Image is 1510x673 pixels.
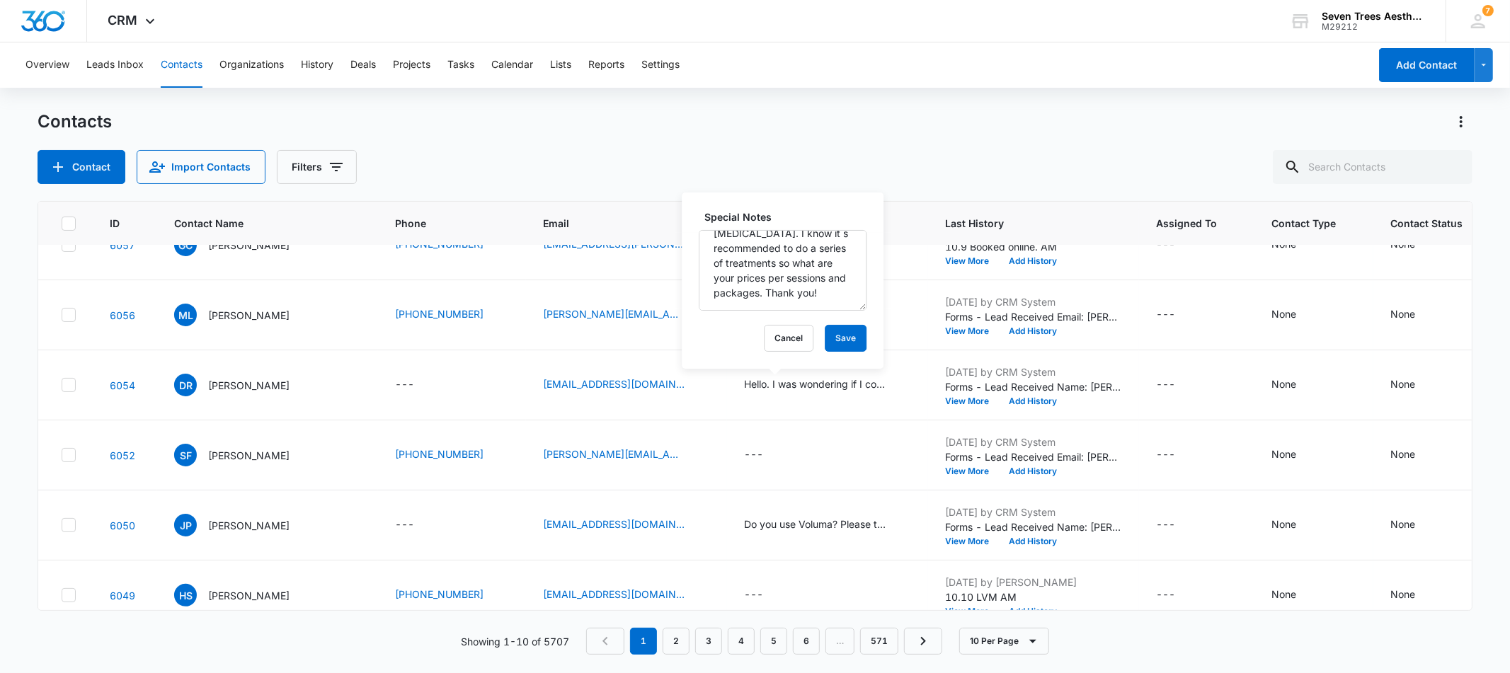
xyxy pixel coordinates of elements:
[395,517,440,534] div: Phone - - Select to Edit Field
[110,589,135,602] a: Navigate to contact details page for Heidi Sorzano
[744,517,886,531] div: Do you use Voluma? Please tell me cost per syringe.. thank you.
[1156,376,1201,393] div: Assigned To - - Select to Edit Field
[447,42,474,88] button: Tasks
[395,587,509,604] div: Phone - (970) 222-0317 - Select to Edit Field
[999,257,1067,265] button: Add History
[1271,216,1336,231] span: Contact Type
[945,607,999,616] button: View More
[945,537,999,546] button: View More
[945,467,999,476] button: View More
[744,376,886,391] div: Hello. I was wondering if I could get a quote for your [MEDICAL_DATA]. I know it s recommended to...
[543,376,685,391] a: [EMAIL_ADDRESS][DOMAIN_NAME]
[630,628,657,655] em: 1
[1271,587,1296,602] div: None
[945,435,1122,449] p: [DATE] by CRM System
[110,239,135,251] a: Navigate to contact details page for Genesea Carter
[38,150,125,184] button: Add Contact
[491,42,533,88] button: Calendar
[744,587,763,604] div: ---
[1271,376,1296,391] div: None
[543,517,685,531] a: [EMAIL_ADDRESS][DOMAIN_NAME]
[174,304,197,326] span: ML
[543,447,710,464] div: Email - sarah.kelly.fuller@gmail.com - Select to Edit Field
[860,628,898,655] a: Page 571
[744,376,911,393] div: Special Notes - Hello. I was wondering if I could get a quote for your micro needling. I know it ...
[543,216,690,231] span: Email
[1271,376,1322,393] div: Contact Type - None - Select to Edit Field
[208,308,290,323] p: [PERSON_NAME]
[764,325,813,352] button: Cancel
[945,449,1122,464] p: Forms - Lead Received Email: [PERSON_NAME][EMAIL_ADDRESS][PERSON_NAME][PERSON_NAME][DOMAIN_NAME] ...
[945,575,1122,589] p: [DATE] by [PERSON_NAME]
[959,628,1049,655] button: 10 Per Page
[110,449,135,461] a: Navigate to contact details page for Sarah Fuller
[395,216,488,231] span: Phone
[208,588,290,603] p: [PERSON_NAME]
[1271,447,1322,464] div: Contact Type - None - Select to Edit Field
[945,257,999,265] button: View More
[1390,517,1415,531] div: None
[1271,517,1296,531] div: None
[161,42,202,88] button: Contacts
[1156,517,1201,534] div: Assigned To - - Select to Edit Field
[945,327,999,335] button: View More
[1271,447,1296,461] div: None
[1482,5,1494,16] div: notifications count
[999,397,1067,405] button: Add History
[395,376,440,393] div: Phone - - Select to Edit Field
[174,514,197,536] span: JP
[744,447,763,464] div: ---
[38,111,112,132] h1: Contacts
[695,628,722,655] a: Page 3
[1390,447,1415,461] div: None
[208,518,290,533] p: [PERSON_NAME]
[999,607,1067,616] button: Add History
[550,42,571,88] button: Lists
[999,467,1067,476] button: Add History
[945,239,1122,254] p: 10.9 Booked online. AM
[174,374,315,396] div: Contact Name - Denise Rinehart - Select to Edit Field
[208,448,290,463] p: [PERSON_NAME]
[1379,48,1475,82] button: Add Contact
[699,230,866,311] textarea: Hello. I was wondering if I could get a quote for your [MEDICAL_DATA]. I know it s recommended to...
[543,306,685,321] a: [PERSON_NAME][EMAIL_ADDRESS][PERSON_NAME][DOMAIN_NAME]
[1271,306,1322,323] div: Contact Type - None - Select to Edit Field
[1156,587,1201,604] div: Assigned To - - Select to Edit Field
[395,447,484,461] a: [PHONE_NUMBER]
[25,42,69,88] button: Overview
[1390,447,1441,464] div: Contact Status - None - Select to Edit Field
[174,584,315,606] div: Contact Name - Heidi Sorzano - Select to Edit Field
[1156,376,1175,393] div: ---
[1156,447,1175,464] div: ---
[350,42,376,88] button: Deals
[208,378,290,393] p: [PERSON_NAME]
[301,42,333,88] button: History
[543,517,710,534] div: Email - pilatesangel222@gmail.com - Select to Edit Field
[1390,587,1441,604] div: Contact Status - None - Select to Edit Field
[137,150,265,184] button: Import Contacts
[543,306,710,323] div: Email - maggie.linenberg@gmail.com - Select to Edit Field
[86,42,144,88] button: Leads Inbox
[744,517,911,534] div: Special Notes - Do you use Voluma? Please tell me cost per syringe.. thank you. - Select to Edit ...
[1390,587,1415,602] div: None
[174,374,197,396] span: DR
[110,519,135,531] a: Navigate to contact details page for Jillian Powell
[1390,376,1441,393] div: Contact Status - None - Select to Edit Field
[793,628,820,655] a: Page 6
[395,447,509,464] div: Phone - (303) 437-6441 - Select to Edit Field
[1390,216,1463,231] span: Contact Status
[1271,306,1296,321] div: None
[395,306,509,323] div: Phone - (303) 907-6597 - Select to Edit Field
[999,537,1067,546] button: Add History
[174,514,315,536] div: Contact Name - Jillian Powell - Select to Edit Field
[1390,306,1441,323] div: Contact Status - None - Select to Edit Field
[1450,110,1472,133] button: Actions
[904,628,942,655] a: Next Page
[760,628,787,655] a: Page 5
[945,397,999,405] button: View More
[945,589,1122,604] p: 10.10 LVM AM
[945,379,1122,394] p: Forms - Lead Received Name: [PERSON_NAME] Email: [EMAIL_ADDRESS][DOMAIN_NAME] Phone: [PHONE_NUMBE...
[1322,11,1425,22] div: account name
[1156,517,1175,534] div: ---
[395,517,414,534] div: ---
